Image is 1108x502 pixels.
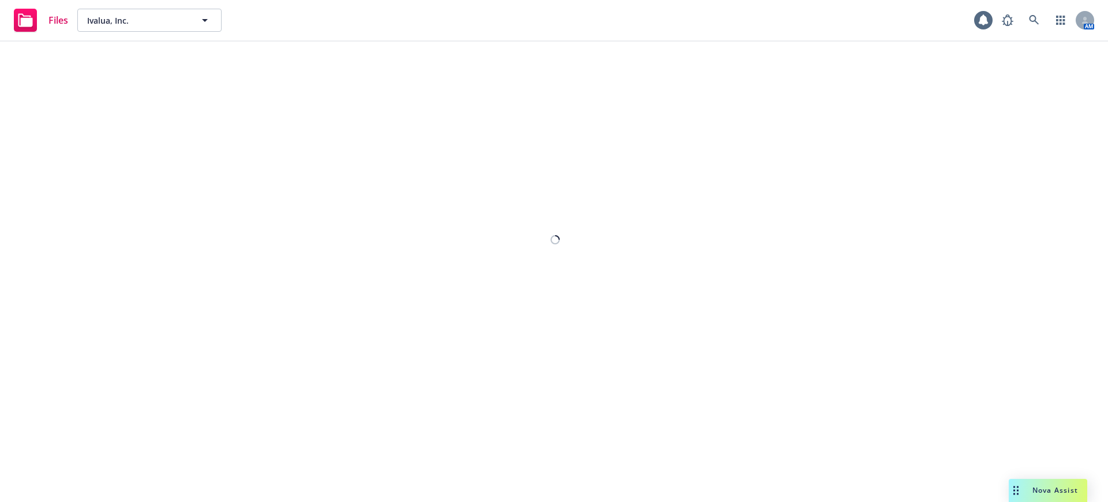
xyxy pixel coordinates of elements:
button: Nova Assist [1009,479,1087,502]
button: Ivalua, Inc. [77,9,222,32]
a: Search [1023,9,1046,32]
a: Switch app [1049,9,1072,32]
a: Report a Bug [996,9,1019,32]
span: Nova Assist [1032,485,1078,495]
span: Files [48,16,68,25]
a: Files [9,4,73,36]
div: Drag to move [1009,479,1023,502]
span: Ivalua, Inc. [87,14,187,27]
